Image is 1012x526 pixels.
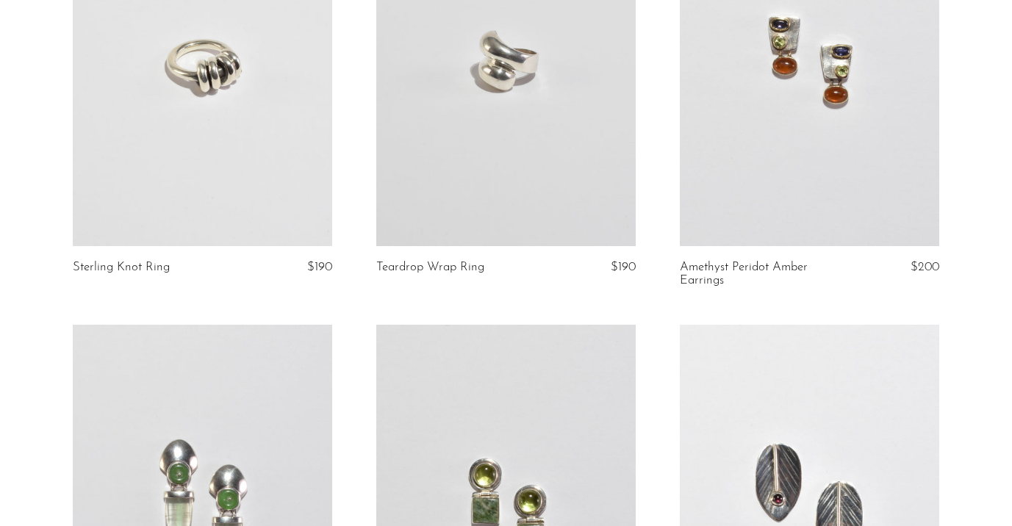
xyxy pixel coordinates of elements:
a: Sterling Knot Ring [73,261,170,274]
span: $190 [611,261,636,273]
a: Amethyst Peridot Amber Earrings [680,261,853,288]
span: $190 [307,261,332,273]
span: $200 [911,261,939,273]
a: Teardrop Wrap Ring [376,261,484,274]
